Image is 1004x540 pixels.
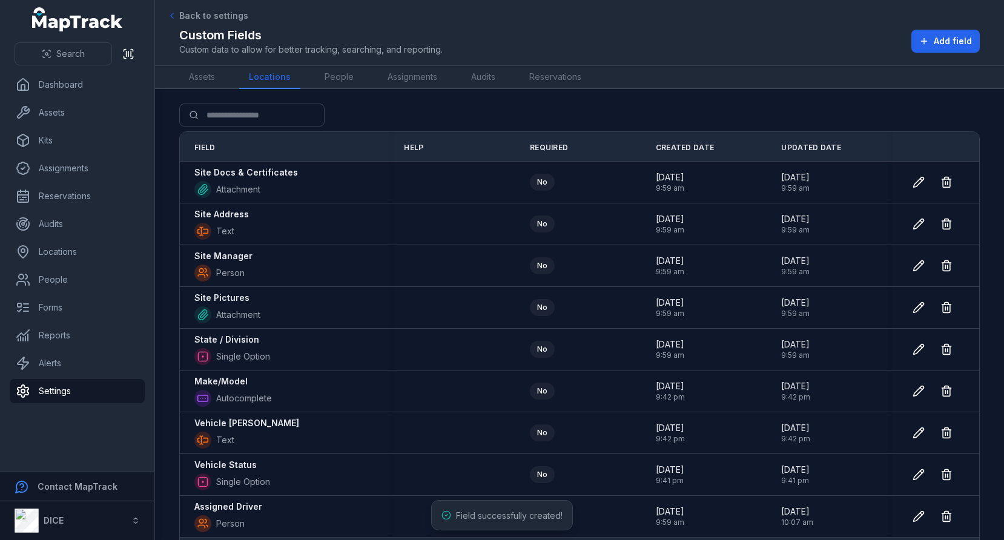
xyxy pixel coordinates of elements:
span: [DATE] [781,505,813,518]
time: 15/09/2025, 9:42:33 pm [656,422,685,444]
time: 09/09/2025, 9:59:12 am [781,255,810,277]
span: 9:59 am [656,267,684,277]
span: 9:42 pm [781,392,810,402]
strong: Vehicle [PERSON_NAME] [194,417,299,429]
time: 09/09/2025, 9:59:12 am [781,171,810,193]
time: 09/09/2025, 9:59:12 am [781,213,810,235]
span: 9:59 am [656,309,684,318]
span: Back to settings [179,10,248,22]
strong: DICE [44,515,64,525]
time: 15/09/2025, 9:41:58 pm [656,464,684,486]
span: [DATE] [781,213,810,225]
span: [DATE] [781,422,810,434]
time: 09/09/2025, 10:07:56 am [781,505,813,527]
time: 15/09/2025, 9:42:17 pm [656,380,685,402]
span: Updated Date [781,143,841,153]
span: Created Date [656,143,715,153]
span: Custom data to allow for better tracking, searching, and reporting. [179,44,443,56]
span: [DATE] [656,380,685,392]
a: Kits [10,128,145,153]
span: Person [216,267,245,279]
a: Reservations [10,184,145,208]
span: 9:41 pm [656,476,684,486]
time: 09/09/2025, 9:59:12 am [656,171,684,193]
a: Assignments [10,156,145,180]
time: 09/09/2025, 9:59:12 am [781,297,810,318]
time: 15/09/2025, 9:42:33 pm [781,422,810,444]
span: [DATE] [656,505,684,518]
span: [DATE] [656,255,684,267]
span: [DATE] [781,464,810,476]
a: Settings [10,379,145,403]
span: 9:59 am [781,309,810,318]
strong: Make/Model [194,375,248,387]
span: 9:42 pm [781,434,810,444]
span: [DATE] [781,380,810,392]
span: [DATE] [781,338,810,351]
span: Person [216,518,245,530]
strong: Site Docs & Certificates [194,166,298,179]
a: People [10,268,145,292]
span: [DATE] [656,297,684,309]
a: Forms [10,295,145,320]
strong: Site Manager [194,250,253,262]
span: 9:59 am [781,351,810,360]
time: 15/09/2025, 9:42:17 pm [781,380,810,402]
span: [DATE] [781,255,810,267]
a: Audits [10,212,145,236]
span: 9:59 am [656,225,684,235]
span: Attachment [216,183,260,196]
a: Reservations [520,66,591,89]
strong: Vehicle Status [194,459,257,471]
time: 09/09/2025, 9:59:12 am [656,505,684,527]
button: Search [15,42,112,65]
span: Required [530,143,568,153]
div: No [530,257,555,274]
h2: Custom Fields [179,27,443,44]
span: 9:41 pm [781,476,810,486]
span: [DATE] [656,171,684,183]
span: Single Option [216,476,270,488]
span: 9:59 am [656,518,684,527]
span: 9:59 am [656,351,684,360]
span: [DATE] [781,297,810,309]
a: Audits [461,66,505,89]
span: Search [56,48,85,60]
span: 9:59 am [656,183,684,193]
span: [DATE] [656,464,684,476]
span: 10:07 am [781,518,813,527]
a: Alerts [10,351,145,375]
span: [DATE] [781,171,810,183]
a: Reports [10,323,145,347]
strong: Contact MapTrack [38,481,117,492]
strong: State / Division [194,334,259,346]
a: Assets [179,66,225,89]
time: 09/09/2025, 9:59:12 am [656,255,684,277]
strong: Site Pictures [194,292,249,304]
span: Attachment [216,309,260,321]
span: [DATE] [656,422,685,434]
div: No [530,299,555,316]
a: Back to settings [167,10,248,22]
a: Assets [10,100,145,125]
time: 09/09/2025, 9:59:12 am [656,338,684,360]
span: Help [404,143,423,153]
div: No [530,216,555,232]
a: People [315,66,363,89]
div: No [530,424,555,441]
span: Field successfully created! [456,510,563,521]
time: 15/09/2025, 9:41:58 pm [781,464,810,486]
span: Text [216,225,234,237]
time: 09/09/2025, 9:59:12 am [656,213,684,235]
span: 9:59 am [781,183,810,193]
a: Assignments [378,66,447,89]
span: Autocomplete [216,392,272,404]
time: 09/09/2025, 9:59:12 am [781,338,810,360]
button: Add field [911,30,980,53]
div: No [530,466,555,483]
span: Field [194,143,216,153]
span: Text [216,434,234,446]
div: No [530,174,555,191]
span: [DATE] [656,213,684,225]
span: 9:59 am [781,267,810,277]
